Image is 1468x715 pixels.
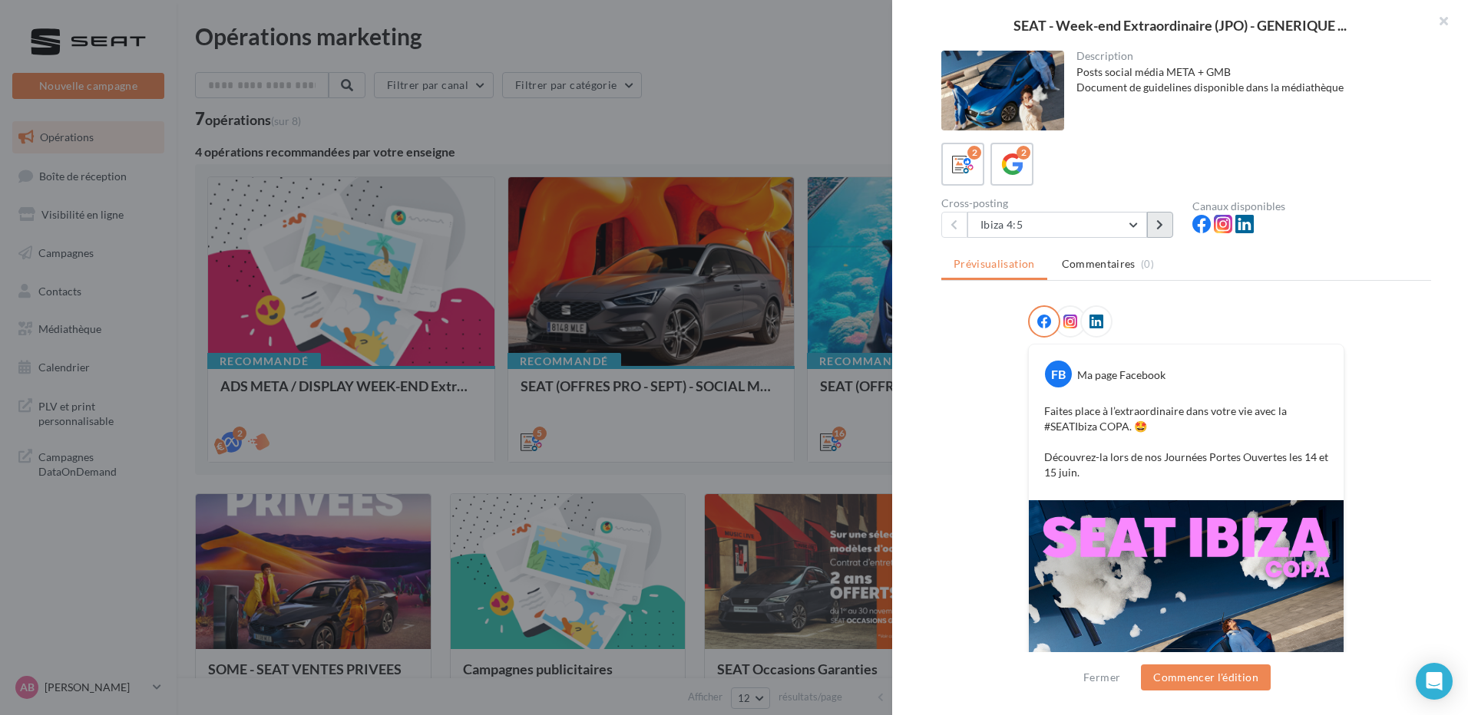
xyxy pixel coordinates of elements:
p: Faites place à l’extraordinaire dans votre vie avec la #SEATIbiza COPA. 🤩 Découvrez-la lors de no... [1044,404,1328,480]
div: 2 [967,146,981,160]
div: FB [1045,361,1072,387]
button: Fermer [1077,668,1126,687]
span: Commentaires [1062,256,1136,272]
div: Cross-posting [941,198,1180,209]
div: Canaux disponibles [1192,201,1431,212]
span: SEAT - Week-end Extraordinaire (JPO) - GENERIQUE ... [1013,18,1347,32]
button: Commencer l'édition [1141,664,1271,690]
button: Ibiza 4:5 [967,212,1147,238]
div: Posts social média META + GMB Document de guidelines disponible dans la médiathèque [1076,64,1420,95]
span: (0) [1141,258,1154,270]
div: 2 [1017,146,1030,160]
div: Description [1076,51,1420,61]
div: Open Intercom Messenger [1416,663,1453,700]
div: Ma page Facebook [1077,367,1165,383]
